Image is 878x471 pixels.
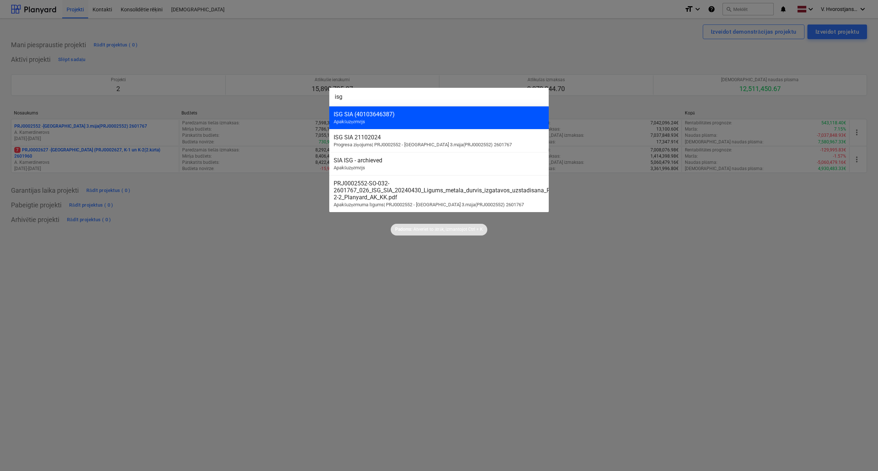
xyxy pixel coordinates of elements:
[391,224,487,235] div: Padoms:Atveriet to ātrāk, izmantojotCtrl + K
[841,436,878,471] iframe: Chat Widget
[329,175,549,212] div: PRJ0002552-SO-032-2601767_026_ISG_SIA_20240430_Ligums_metala_durvis_izgatavos_uzstadisana_R16-2-2...
[334,134,544,141] div: ISG SIA 21102024
[334,111,544,118] div: ISG SIA (40103646387)
[329,152,549,175] div: SIA ISG - archievedApakšuzņēmējs
[329,129,549,152] div: ISG SIA 21102024Progresa ziņojums| PRJ0002552 - [GEOGRAPHIC_DATA] 3.māja(PRJ0002552) 2601767
[395,226,412,233] p: Padoms:
[334,202,524,207] span: Apakšuzņēmuma līgums | PRJ0002552 - [GEOGRAPHIC_DATA] 3.māja(PRJ0002552) 2601767
[413,226,467,233] p: Atveriet to ātrāk, izmantojot
[329,106,549,129] div: ISG SIA (40103646387)Apakšuzņēmējs
[334,157,544,164] div: SIA ISG - archieved
[329,88,549,106] input: Meklēt projektus, rindas, līgumus, progresa ziņojumus, apakšuzņēmējus ...
[334,165,365,170] span: Apakšuzņēmējs
[334,119,365,124] span: Apakšuzņēmējs
[334,180,544,201] div: PRJ0002552-SO-032 - 2601767_026_ISG_SIA_20240430_Ligums_metala_durvis_izgatavos_uzstadisana_R16-2...
[468,226,483,233] p: Ctrl + K
[334,142,512,147] span: Progresa ziņojums | PRJ0002552 - [GEOGRAPHIC_DATA] 3.māja(PRJ0002552) 2601767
